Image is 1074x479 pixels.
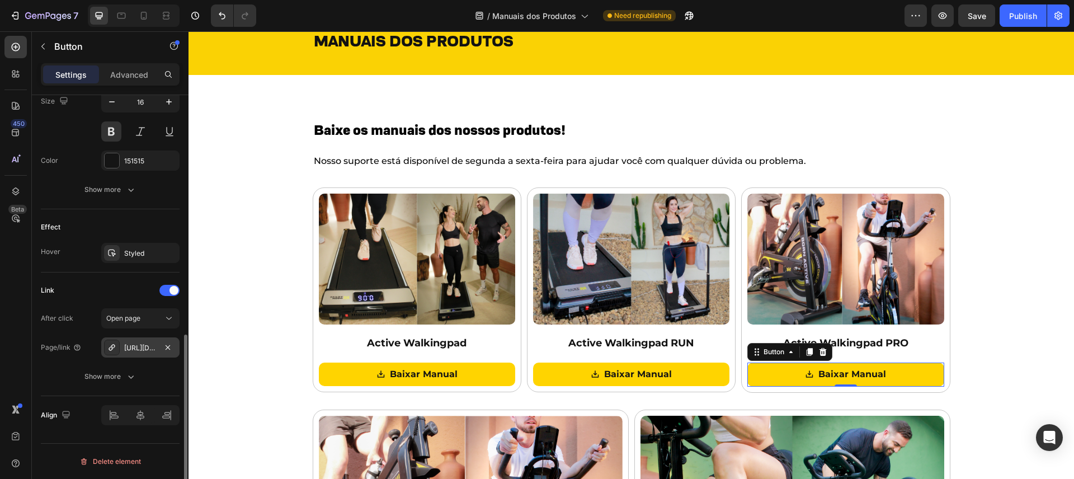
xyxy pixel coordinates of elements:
[55,69,87,81] p: Settings
[41,247,60,257] div: Hover
[1000,4,1047,27] button: Publish
[41,94,70,109] div: Size
[559,304,755,320] h2: Rich Text Editor. Editing area: main
[130,162,327,293] img: gempages_523660391679525952-67efce8f-4231-4198-a36c-dd945d86fc35.png
[41,453,180,471] button: Delete element
[41,156,58,166] div: Color
[41,222,60,232] div: Effect
[124,88,762,110] h2: Baixe os manuais dos nossos produtos!
[346,306,540,318] p: Active Walkingpad RUN
[41,367,180,387] button: Show more
[201,335,269,351] p: Baixar Manual
[41,285,54,295] div: Link
[130,304,327,320] h2: Active Walkingpad
[211,4,256,27] div: Undo/Redo
[124,343,157,353] div: [URL][DOMAIN_NAME]
[41,313,73,323] div: After click
[106,314,140,322] span: Open page
[41,408,73,423] div: Align
[345,162,541,293] img: gempages_523660391679525952-123338e2-e635-4ee0-8c2f-f0661a31d616.png
[487,10,490,22] span: /
[130,331,327,355] a: Baixar Manual
[101,308,180,328] button: Open page
[8,205,27,214] div: Beta
[958,4,995,27] button: Save
[79,455,141,468] div: Delete element
[560,306,754,318] p: Active Walkingpad PRO
[84,184,136,195] div: Show more
[1036,424,1063,451] div: Open Intercom Messenger
[73,9,78,22] p: 7
[41,342,82,353] div: Page/link
[345,304,541,320] h2: Rich Text Editor. Editing area: main
[124,248,177,259] div: Styled
[41,180,180,200] button: Show more
[614,11,671,21] span: Need republishing
[124,156,177,166] div: 151515
[345,331,541,355] a: Baixar Manual
[416,335,483,351] p: Baixar Manual
[630,335,698,351] p: Baixar Manual
[573,316,598,326] div: Button
[4,4,83,27] button: 7
[54,40,149,53] p: Button
[125,122,761,138] p: Nosso suporte está disponível de segunda a sexta-feira para ajudar você com qualquer dúvida ou pr...
[1009,10,1037,22] div: Publish
[84,371,136,382] div: Show more
[11,119,27,128] div: 450
[189,31,1074,479] iframe: Design area
[559,162,755,293] img: gempages_523660391679525952-ecd6f351-0cba-4de2-be84-a132d104a671.png
[559,331,755,355] a: Baixar Manual
[492,10,576,22] span: Manuais dos Produtos
[968,11,986,21] span: Save
[110,69,148,81] p: Advanced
